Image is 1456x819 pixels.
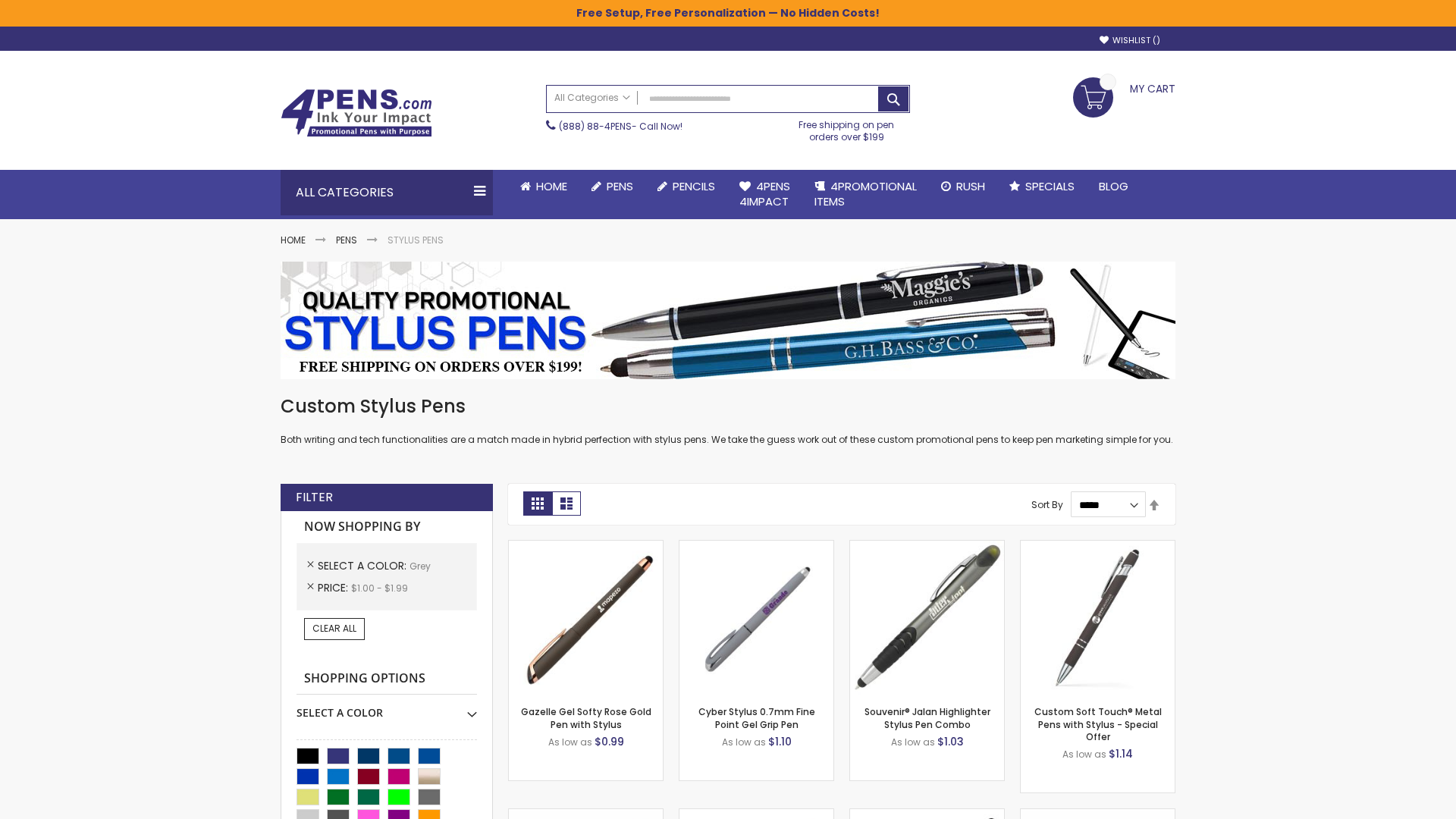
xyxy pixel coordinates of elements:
[536,178,567,194] span: Home
[336,234,357,246] a: Pens
[509,541,663,695] img: Gazelle Gel Softy Rose Gold Pen with Stylus-Grey
[409,560,431,573] span: Grey
[547,86,638,111] a: All Categories
[559,120,682,133] span: - Call Now!
[281,394,1175,447] div: Both writing and tech functionalities are a match made in hybrid perfection with stylus pens. We ...
[814,178,917,209] span: 4PROMOTIONAL ITEMS
[679,540,833,553] a: Cyber Stylus 0.7mm Fine Point Gel Grip Pen-Grey
[1021,541,1175,695] img: Custom Soft Touch® Metal Pens with Stylus-Grey
[679,541,833,695] img: Cyber Stylus 0.7mm Fine Point Gel Grip Pen-Grey
[281,234,306,246] a: Home
[1034,705,1162,742] a: Custom Soft Touch® Metal Pens with Stylus - Special Offer
[673,178,715,194] span: Pencils
[351,582,408,595] span: $1.00 - $1.99
[1100,35,1160,46] a: Wishlist
[554,92,630,104] span: All Categories
[523,491,552,516] strong: Grid
[607,178,633,194] span: Pens
[768,734,792,749] span: $1.10
[850,540,1004,553] a: Souvenir® Jalan Highlighter Stylus Pen Combo-Grey
[508,170,579,203] a: Home
[864,705,990,730] a: Souvenir® Jalan Highlighter Stylus Pen Combo
[281,89,432,137] img: 4Pens Custom Pens and Promotional Products
[698,705,815,730] a: Cyber Stylus 0.7mm Fine Point Gel Grip Pen
[281,170,493,215] div: All Categories
[297,695,477,720] div: Select A Color
[1062,748,1106,761] span: As low as
[722,736,766,748] span: As low as
[937,734,964,749] span: $1.03
[297,663,477,695] strong: Shopping Options
[509,540,663,553] a: Gazelle Gel Softy Rose Gold Pen with Stylus-Grey
[850,541,1004,695] img: Souvenir® Jalan Highlighter Stylus Pen Combo-Grey
[783,113,911,143] div: Free shipping on pen orders over $199
[1109,746,1133,761] span: $1.14
[739,178,790,209] span: 4Pens 4impact
[802,170,929,219] a: 4PROMOTIONALITEMS
[318,580,351,595] span: Price
[929,170,997,203] a: Rush
[727,170,802,219] a: 4Pens4impact
[1087,170,1141,203] a: Blog
[956,178,985,194] span: Rush
[281,262,1175,379] img: Stylus Pens
[595,734,624,749] span: $0.99
[579,170,645,203] a: Pens
[548,736,592,748] span: As low as
[645,170,727,203] a: Pencils
[312,622,356,635] span: Clear All
[891,736,935,748] span: As low as
[1025,178,1075,194] span: Specials
[296,489,333,506] strong: Filter
[304,618,365,639] a: Clear All
[281,394,1175,419] h1: Custom Stylus Pens
[388,234,444,246] strong: Stylus Pens
[997,170,1087,203] a: Specials
[318,558,409,573] span: Select A Color
[1099,178,1128,194] span: Blog
[559,120,632,133] a: (888) 88-4PENS
[1031,498,1063,511] label: Sort By
[297,511,477,543] strong: Now Shopping by
[1021,540,1175,553] a: Custom Soft Touch® Metal Pens with Stylus-Grey
[521,705,651,730] a: Gazelle Gel Softy Rose Gold Pen with Stylus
